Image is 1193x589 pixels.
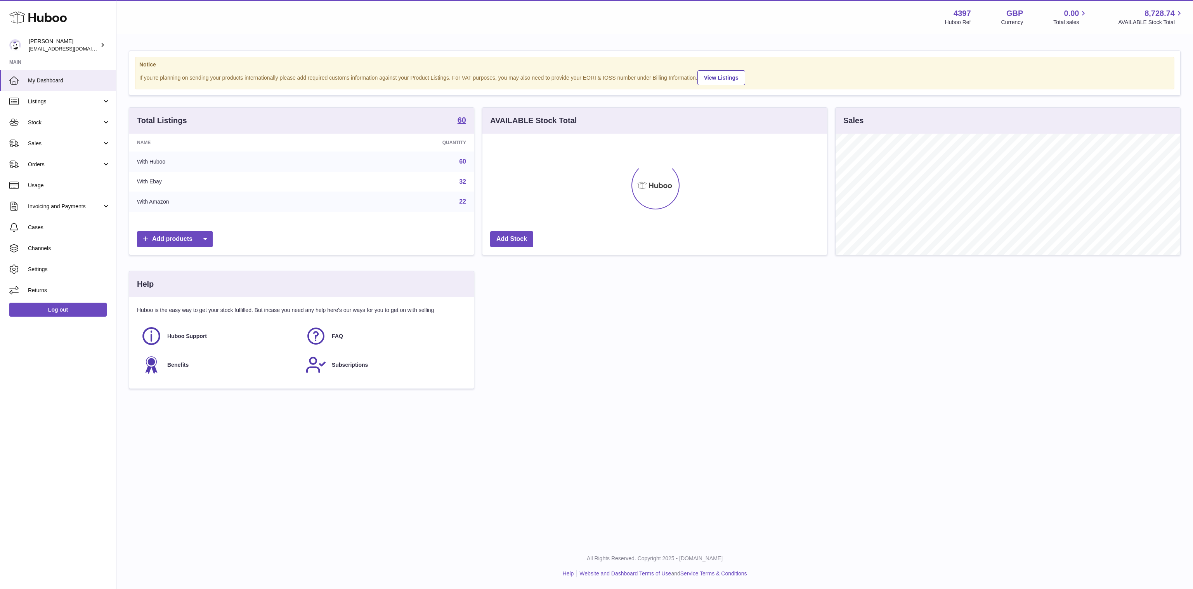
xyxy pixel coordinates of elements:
span: Usage [28,182,110,189]
td: With Ebay [129,172,318,192]
div: Huboo Ref [945,19,971,26]
h3: Total Listings [137,115,187,126]
strong: GBP [1006,8,1023,19]
a: Add products [137,231,213,247]
span: Invoicing and Payments [28,203,102,210]
span: 8,728.74 [1144,8,1175,19]
a: Help [563,570,574,577]
span: Channels [28,245,110,252]
a: Website and Dashboard Terms of Use [579,570,671,577]
a: Subscriptions [305,354,462,375]
img: drumnnbass@gmail.com [9,39,21,51]
span: Listings [28,98,102,105]
strong: 60 [458,116,466,124]
a: 0.00 Total sales [1053,8,1088,26]
th: Name [129,134,318,152]
a: Benefits [141,354,298,375]
h3: Sales [843,115,864,126]
span: Sales [28,140,102,147]
div: Currency [1001,19,1023,26]
span: Subscriptions [332,361,368,369]
div: [PERSON_NAME] [29,38,99,52]
strong: Notice [139,61,1170,68]
span: Cases [28,224,110,231]
div: If you're planning on sending your products internationally please add required customs informati... [139,69,1170,85]
h3: AVAILABLE Stock Total [490,115,577,126]
span: Benefits [167,361,189,369]
a: Service Terms & Conditions [680,570,747,577]
span: Total sales [1053,19,1088,26]
a: Add Stock [490,231,533,247]
p: All Rights Reserved. Copyright 2025 - [DOMAIN_NAME] [123,555,1187,562]
a: Log out [9,303,107,317]
span: Settings [28,266,110,273]
td: With Amazon [129,192,318,212]
li: and [577,570,747,577]
a: 8,728.74 AVAILABLE Stock Total [1118,8,1184,26]
a: FAQ [305,326,462,347]
span: Orders [28,161,102,168]
span: FAQ [332,333,343,340]
a: 22 [459,198,466,205]
span: Stock [28,119,102,126]
h3: Help [137,279,154,289]
a: 60 [458,116,466,125]
td: With Huboo [129,152,318,172]
span: Huboo Support [167,333,207,340]
a: View Listings [697,70,745,85]
a: Huboo Support [141,326,298,347]
a: 32 [459,178,466,185]
span: My Dashboard [28,77,110,84]
span: [EMAIL_ADDRESS][DOMAIN_NAME] [29,45,114,52]
span: 0.00 [1064,8,1079,19]
p: Huboo is the easy way to get your stock fulfilled. But incase you need any help here's our ways f... [137,307,466,314]
span: AVAILABLE Stock Total [1118,19,1184,26]
a: 60 [459,158,466,165]
span: Returns [28,287,110,294]
th: Quantity [318,134,474,152]
strong: 4397 [954,8,971,19]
